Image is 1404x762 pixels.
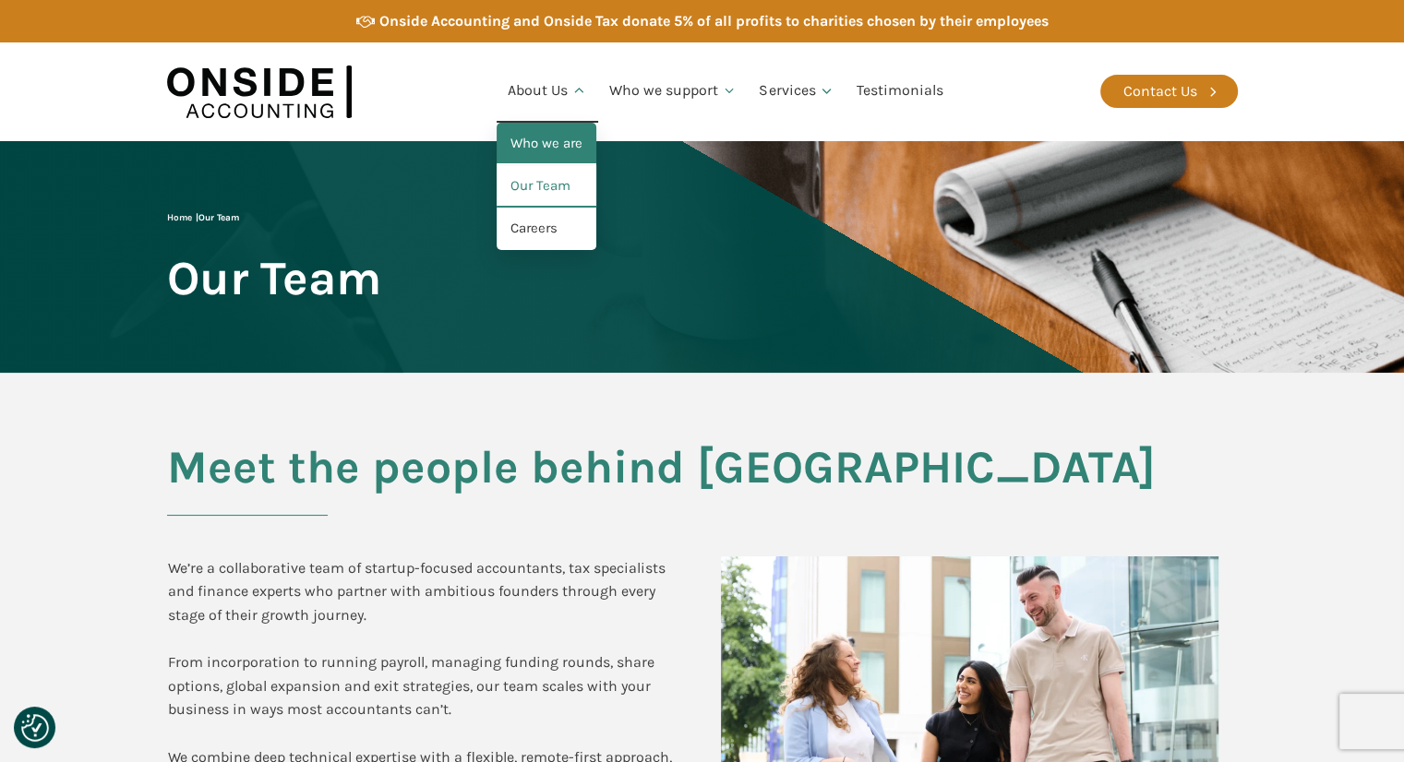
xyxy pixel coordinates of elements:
[497,208,596,250] a: Careers
[167,56,352,127] img: Onside Accounting
[846,60,954,123] a: Testimonials
[497,123,596,165] a: Who we are
[167,212,192,223] a: Home
[497,165,596,208] a: Our Team
[598,60,749,123] a: Who we support
[748,60,846,123] a: Services
[167,253,381,304] span: Our Team
[1123,79,1197,103] div: Contact Us
[497,60,598,123] a: About Us
[21,714,49,742] img: Revisit consent button
[167,212,239,223] span: |
[21,714,49,742] button: Consent Preferences
[198,212,239,223] span: Our Team
[379,9,1049,33] div: Onside Accounting and Onside Tax donate 5% of all profits to charities chosen by their employees
[167,442,1238,516] h2: Meet the people behind [GEOGRAPHIC_DATA]
[1100,75,1238,108] a: Contact Us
